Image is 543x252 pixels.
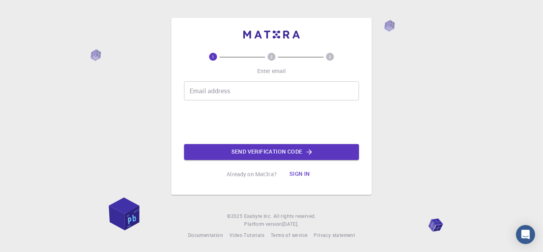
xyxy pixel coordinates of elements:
[211,107,332,138] iframe: reCAPTCHA
[227,212,244,220] span: © 2025
[212,54,214,60] text: 1
[314,231,355,239] a: Privacy statement
[184,144,359,160] button: Send verification code
[271,231,307,239] a: Terms of service
[271,232,307,238] span: Terms of service
[229,231,264,239] a: Video Tutorials
[283,166,316,182] button: Sign in
[244,213,272,219] span: Exabyte Inc.
[229,232,264,238] span: Video Tutorials
[282,220,299,228] a: [DATE].
[188,232,223,238] span: Documentation
[516,225,535,244] div: Open Intercom Messenger
[188,231,223,239] a: Documentation
[273,212,316,220] span: All rights reserved.
[227,170,277,178] p: Already on Mat3ra?
[244,212,272,220] a: Exabyte Inc.
[270,54,273,60] text: 2
[314,232,355,238] span: Privacy statement
[329,54,331,60] text: 3
[244,220,282,228] span: Platform version
[282,221,299,227] span: [DATE] .
[257,67,286,75] p: Enter email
